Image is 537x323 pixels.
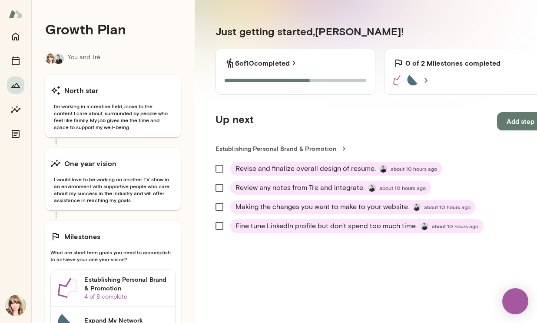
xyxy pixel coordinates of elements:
[230,200,476,214] div: Making the changes you want to make to your website.Tré Wrightabout 10 hours ago
[51,270,175,306] a: Establishing Personal Brand & Promotion4 of 8 complete
[413,203,421,211] img: Tré Wright
[7,28,24,45] button: Home
[64,231,101,242] h6: Milestones
[64,158,116,169] h6: One year vision
[230,162,442,176] div: Revise and finalize overall design of resume.Tré Wrightabout 10 hours ago
[45,75,181,137] button: North starI’m working in a creative field, close to the content I care about, surrounded by peopl...
[391,165,437,172] span: about 10 hours ago
[68,53,100,64] p: You and Tré
[368,184,376,192] img: Tré Wright
[215,112,254,130] h5: Up next
[405,58,501,68] h6: 0 of 2 Milestones completed
[432,223,478,230] span: about 10 hours ago
[421,222,428,230] img: Tré Wright
[45,148,181,210] button: One year visionI would love to be working on another TV show in an environment with supportive pe...
[9,6,23,22] img: Mento
[235,58,298,68] a: 6of10completed
[235,202,409,212] span: Making the changes you want to make to your website.
[7,52,24,70] button: Sessions
[64,85,99,96] h6: North star
[235,221,417,231] span: Fine tune LinkedIn profile but don't spend too much time.
[230,181,431,195] div: Review any notes from Tre and integrate.Tré Wrightabout 10 hours ago
[50,103,176,130] span: I’m working in a creative field, close to the content I care about, surrounded by people who feel...
[379,184,426,191] span: about 10 hours ago
[7,101,24,118] button: Insights
[7,125,24,143] button: Documents
[235,163,376,174] span: Revise and finalize overall design of resume.
[50,249,176,263] span: What are short term goals you need to accomplish to achieve your one year vision?
[424,203,471,210] span: about 10 hours ago
[7,77,24,94] button: Growth Plan
[379,165,387,173] img: Tré Wright
[235,183,365,193] span: Review any notes from Tre and integrate.
[45,21,181,37] h4: Growth Plan
[230,219,484,233] div: Fine tune LinkedIn profile but don't spend too much time.Tré Wrightabout 10 hours ago
[50,176,176,203] span: I would love to be working on another TV show in an environment with supportive people who care a...
[84,293,168,301] p: 4 of 8 complete
[53,53,64,64] img: Tré Wright
[5,295,26,316] img: Ellie Stills
[84,275,168,293] h6: Establishing Personal Brand & Promotion
[46,53,56,64] img: Ellie Stills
